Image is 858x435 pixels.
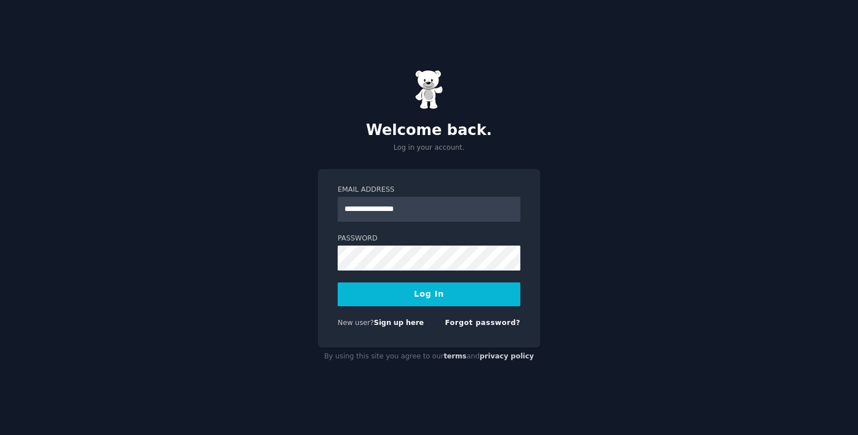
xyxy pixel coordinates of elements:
p: Log in your account. [318,143,540,153]
label: Email Address [338,185,520,195]
span: New user? [338,319,374,327]
label: Password [338,234,520,244]
img: Gummy Bear [415,70,443,109]
a: privacy policy [480,352,534,360]
a: Forgot password? [445,319,520,327]
a: terms [444,352,466,360]
h2: Welcome back. [318,121,540,140]
a: Sign up here [374,319,424,327]
div: By using this site you agree to our and [318,348,540,366]
button: Log In [338,282,520,306]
